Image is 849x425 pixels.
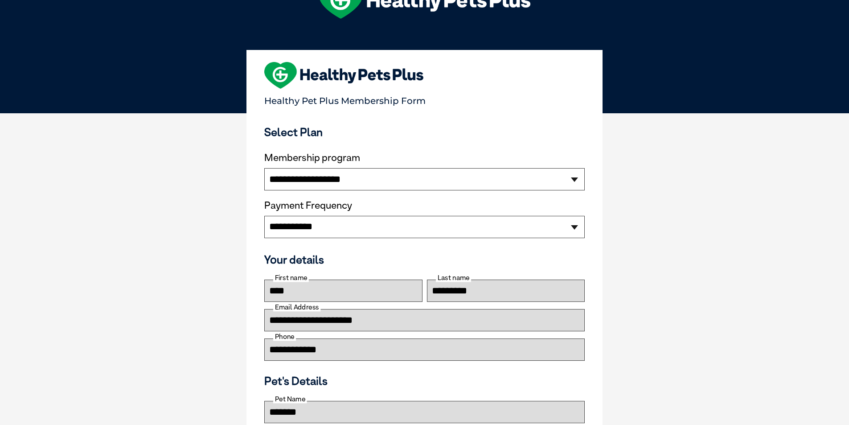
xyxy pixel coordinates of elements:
h3: Select Plan [264,125,585,139]
label: First name [273,274,309,282]
label: Phone [273,333,296,341]
label: Email Address [273,303,320,311]
label: Membership program [264,152,585,164]
label: Payment Frequency [264,200,352,211]
img: heart-shape-hpp-logo-large.png [264,62,423,89]
h3: Pet's Details [261,374,588,388]
p: Healthy Pet Plus Membership Form [264,91,585,106]
h3: Your details [264,253,585,266]
label: Last name [436,274,471,282]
